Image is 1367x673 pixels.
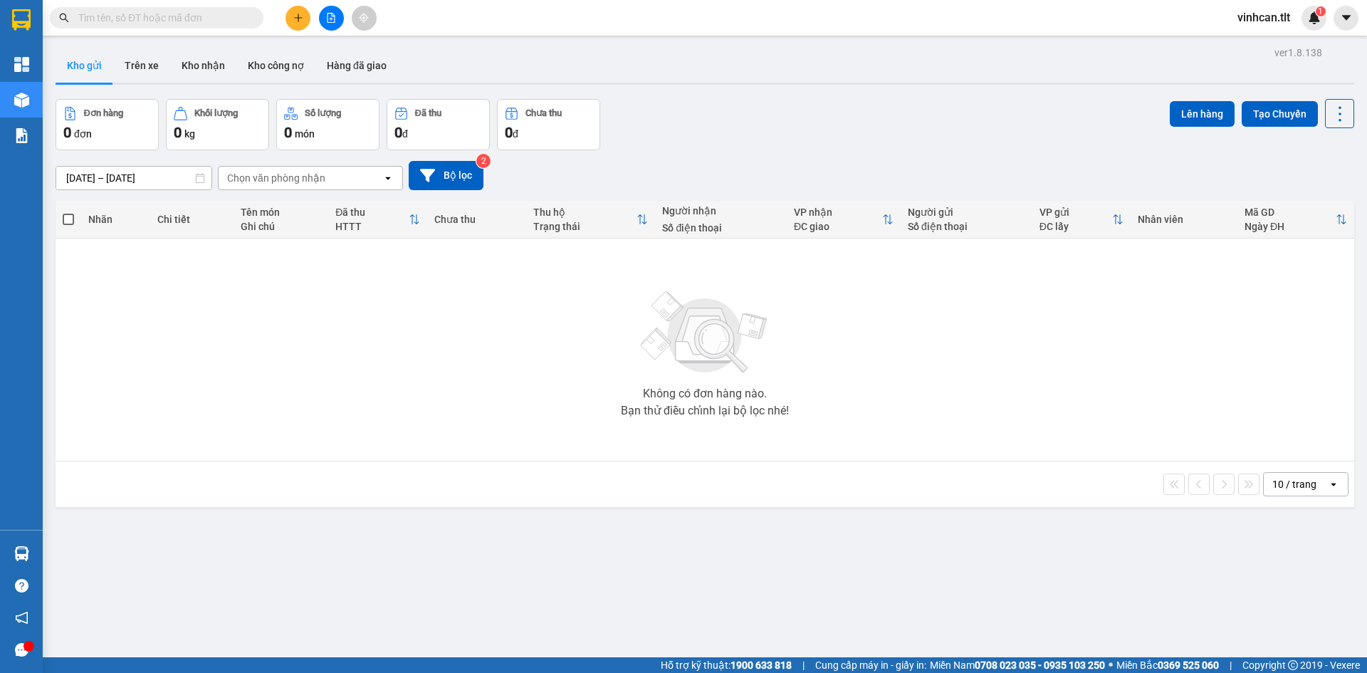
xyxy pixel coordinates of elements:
[335,207,409,218] div: Đã thu
[14,57,29,72] img: dashboard-icon
[662,222,780,234] div: Số điện thoại
[359,13,369,23] span: aim
[1334,6,1358,31] button: caret-down
[533,221,637,232] div: Trạng thái
[930,657,1105,673] span: Miền Nam
[415,108,441,118] div: Đã thu
[1230,657,1232,673] span: |
[730,659,792,671] strong: 1900 633 818
[194,108,238,118] div: Khối lượng
[1242,101,1318,127] button: Tạo Chuyến
[56,48,113,83] button: Kho gửi
[787,201,901,239] th: Toggle SortBy
[305,108,341,118] div: Số lượng
[1316,6,1326,16] sup: 1
[621,405,789,417] div: Bạn thử điều chỉnh lại bộ lọc nhé!
[1274,45,1322,61] div: ver 1.8.138
[505,124,513,141] span: 0
[74,128,92,140] span: đơn
[1158,659,1219,671] strong: 0369 525 060
[1245,207,1336,218] div: Mã GD
[14,546,29,561] img: warehouse-icon
[1340,11,1353,24] span: caret-down
[184,128,195,140] span: kg
[84,108,123,118] div: Đơn hàng
[56,167,211,189] input: Select a date range.
[409,161,483,190] button: Bộ lọc
[174,124,182,141] span: 0
[15,611,28,625] span: notification
[1109,662,1113,668] span: ⚪️
[533,207,637,218] div: Thu hộ
[794,221,882,232] div: ĐC giao
[335,221,409,232] div: HTTT
[513,128,518,140] span: đ
[1245,221,1336,232] div: Ngày ĐH
[12,9,31,31] img: logo-vxr
[497,99,600,150] button: Chưa thu0đ
[1288,660,1298,670] span: copyright
[662,205,780,216] div: Người nhận
[1116,657,1219,673] span: Miền Bắc
[1328,479,1339,490] svg: open
[286,6,310,31] button: plus
[15,643,28,657] span: message
[14,128,29,143] img: solution-icon
[1039,221,1113,232] div: ĐC lấy
[794,207,882,218] div: VP nhận
[908,207,1025,218] div: Người gửi
[15,579,28,593] span: question-circle
[643,388,767,400] div: Không có đơn hàng nào.
[166,99,269,150] button: Khối lượng0kg
[78,10,246,26] input: Tìm tên, số ĐT hoặc mã đơn
[1308,11,1321,24] img: icon-new-feature
[56,99,159,150] button: Đơn hàng0đơn
[1039,207,1113,218] div: VP gửi
[382,172,394,184] svg: open
[170,48,236,83] button: Kho nhận
[661,657,792,673] span: Hỗ trợ kỹ thuật:
[88,214,142,225] div: Nhãn
[236,48,315,83] button: Kho công nợ
[1318,6,1323,16] span: 1
[315,48,398,83] button: Hàng đã giao
[525,108,562,118] div: Chưa thu
[319,6,344,31] button: file-add
[526,201,655,239] th: Toggle SortBy
[295,128,315,140] span: món
[815,657,926,673] span: Cung cấp máy in - giấy in:
[1032,201,1131,239] th: Toggle SortBy
[113,48,170,83] button: Trên xe
[1272,477,1316,491] div: 10 / trang
[394,124,402,141] span: 0
[975,659,1105,671] strong: 0708 023 035 - 0935 103 250
[227,171,325,185] div: Chọn văn phòng nhận
[63,124,71,141] span: 0
[59,13,69,23] span: search
[276,99,379,150] button: Số lượng0món
[476,154,491,168] sup: 2
[1237,201,1354,239] th: Toggle SortBy
[634,283,776,382] img: svg+xml;base64,PHN2ZyBjbGFzcz0ibGlzdC1wbHVnX19zdmciIHhtbG5zPSJodHRwOi8vd3d3LnczLm9yZy8yMDAwL3N2Zy...
[326,13,336,23] span: file-add
[293,13,303,23] span: plus
[1226,9,1301,26] span: vinhcan.tlt
[328,201,427,239] th: Toggle SortBy
[387,99,490,150] button: Đã thu0đ
[14,93,29,108] img: warehouse-icon
[1138,214,1230,225] div: Nhân viên
[908,221,1025,232] div: Số điện thoại
[434,214,519,225] div: Chưa thu
[402,128,408,140] span: đ
[1170,101,1235,127] button: Lên hàng
[352,6,377,31] button: aim
[241,221,321,232] div: Ghi chú
[241,207,321,218] div: Tên món
[802,657,805,673] span: |
[157,214,226,225] div: Chi tiết
[284,124,292,141] span: 0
